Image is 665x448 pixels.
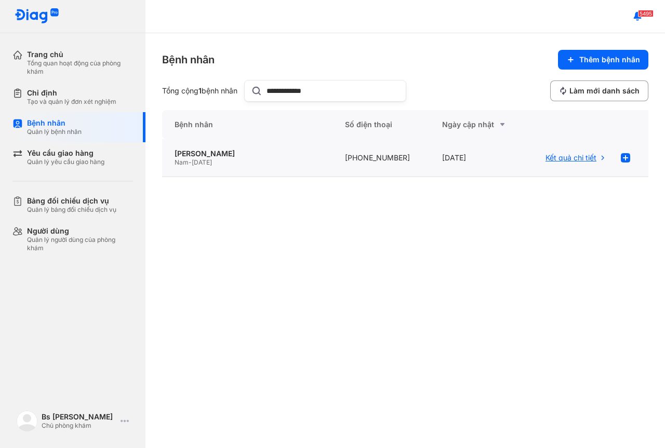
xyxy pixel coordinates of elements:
div: Ngày cập nhật [442,118,514,131]
div: [PHONE_NUMBER] [332,139,430,177]
div: Bệnh nhân [27,118,82,128]
div: Quản lý người dùng của phòng khám [27,236,133,252]
div: Quản lý bảng đối chiếu dịch vụ [27,206,116,214]
div: Quản lý yêu cầu giao hàng [27,158,104,166]
div: Bs [PERSON_NAME] [42,412,116,422]
div: Số điện thoại [332,110,430,139]
div: Tạo và quản lý đơn xét nghiệm [27,98,116,106]
span: 1 [198,86,202,95]
button: Làm mới danh sách [550,80,648,101]
div: Bảng đối chiếu dịch vụ [27,196,116,206]
span: 5495 [638,10,654,17]
button: Thêm bệnh nhân [558,50,648,70]
div: Chỉ định [27,88,116,98]
div: Người dùng [27,226,133,236]
img: logo [15,8,59,24]
div: Bệnh nhân [162,52,215,67]
span: Kết quả chi tiết [546,153,596,162]
span: Nam [175,158,189,166]
span: - [189,158,192,166]
div: Yêu cầu giao hàng [27,148,104,158]
img: logo [17,411,37,431]
div: [PERSON_NAME] [175,149,320,158]
div: Trang chủ [27,50,133,59]
span: Thêm bệnh nhân [579,55,640,64]
div: Tổng cộng bệnh nhân [162,86,240,96]
div: Tổng quan hoạt động của phòng khám [27,59,133,76]
div: Bệnh nhân [162,110,332,139]
div: Chủ phòng khám [42,422,116,430]
span: [DATE] [192,158,212,166]
div: Quản lý bệnh nhân [27,128,82,136]
div: [DATE] [430,139,527,177]
span: Làm mới danh sách [569,86,640,96]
